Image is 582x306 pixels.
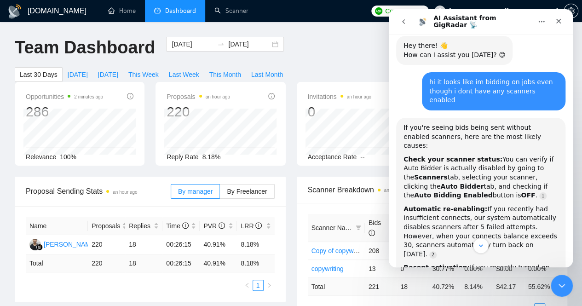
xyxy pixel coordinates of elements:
[36,244,43,250] img: gigradar-bm.png
[347,94,371,99] time: an hour ago
[7,4,22,19] img: logo
[369,219,381,237] span: Bids
[88,254,125,272] td: 220
[461,260,492,277] td: 0.00%
[365,260,397,277] td: 13
[125,217,162,235] th: Replies
[172,39,213,49] input: Start date
[241,222,262,230] span: LRR
[202,153,221,161] span: 8.18%
[26,185,171,197] span: Proposal Sending Stats
[219,222,225,229] span: info-circle
[311,265,344,272] a: copywriting
[15,67,63,82] button: Last 30 Days
[397,277,428,295] td: 18
[429,260,461,277] td: 30.77%
[154,7,161,14] span: dashboard
[437,8,443,14] span: user
[52,173,95,181] b: Auto Bidder
[167,153,198,161] span: Reply Rate
[125,254,162,272] td: 18
[389,9,573,267] iframe: Intercom live chat
[15,254,81,262] b: Recent activation:
[308,91,371,102] span: Invitations
[242,280,253,291] li: Previous Page
[25,164,59,172] b: Scanners
[164,67,204,82] button: Last Week
[84,229,100,244] button: Scroll to bottom
[60,153,76,161] span: 100%
[29,239,41,250] img: FG
[264,280,275,291] button: right
[129,221,152,231] span: Replies
[266,283,272,288] span: right
[15,196,169,250] div: If you recently had insufficient connects, our system automatically disables scanners after 5 fai...
[162,235,200,254] td: 00:26:15
[127,93,133,99] span: info-circle
[167,91,230,102] span: Proposals
[244,283,250,288] span: left
[40,242,48,249] a: Source reference 9175761:
[356,225,361,231] span: filter
[253,280,264,291] li: 1
[92,221,120,231] span: Proposals
[354,221,363,235] span: filter
[308,153,357,161] span: Acceptance Rate
[365,277,397,295] td: 221
[564,4,578,18] button: setting
[200,254,237,272] td: 40.91 %
[165,7,196,15] span: Dashboard
[237,254,274,272] td: 8.18 %
[384,188,409,193] time: an hour ago
[26,103,103,121] div: 286
[15,196,98,203] b: Automatic re-enabling:
[26,153,56,161] span: Relevance
[308,184,557,196] span: Scanner Breakdown
[167,103,230,121] div: 220
[564,7,578,15] a: setting
[228,39,270,49] input: End date
[237,235,274,254] td: 8.18%
[15,114,169,141] div: If you're seeing bids being sent without enabled scanners, here are the most likely causes:
[113,190,137,195] time: an hour ago
[20,69,58,80] span: Last 30 Days
[311,224,354,231] span: Scanner Name
[15,146,169,191] div: You can verify if Auto Bidder is actually disabled by going to the tab, selecting your scanner, c...
[15,254,169,299] div: If you recently turned on Auto Bidder and saved changes, the scanner immediately starts sending b...
[360,153,364,161] span: --
[397,260,428,277] td: 0
[74,94,103,99] time: 2 minutes ago
[375,7,382,15] img: upwork-logo.png
[227,188,267,195] span: By Freelancer
[26,217,88,235] th: Name
[182,222,189,229] span: info-circle
[63,67,93,82] button: [DATE]
[204,67,246,82] button: This Month
[461,277,492,295] td: 8.14 %
[369,230,375,236] span: info-circle
[132,182,146,190] b: OFF
[209,69,241,80] span: This Month
[492,277,524,295] td: $ 42.17
[217,40,225,48] span: swap-right
[203,222,225,230] span: PVR
[308,103,371,121] div: 0
[524,277,556,295] td: 55.62 %
[311,247,412,254] a: Copy of copywriting- alt cover letter
[166,222,188,230] span: Time
[169,69,199,80] span: Last Week
[217,40,225,48] span: to
[44,239,97,249] div: [PERSON_NAME]
[178,188,213,195] span: By manager
[98,69,118,80] span: [DATE]
[564,7,578,15] span: setting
